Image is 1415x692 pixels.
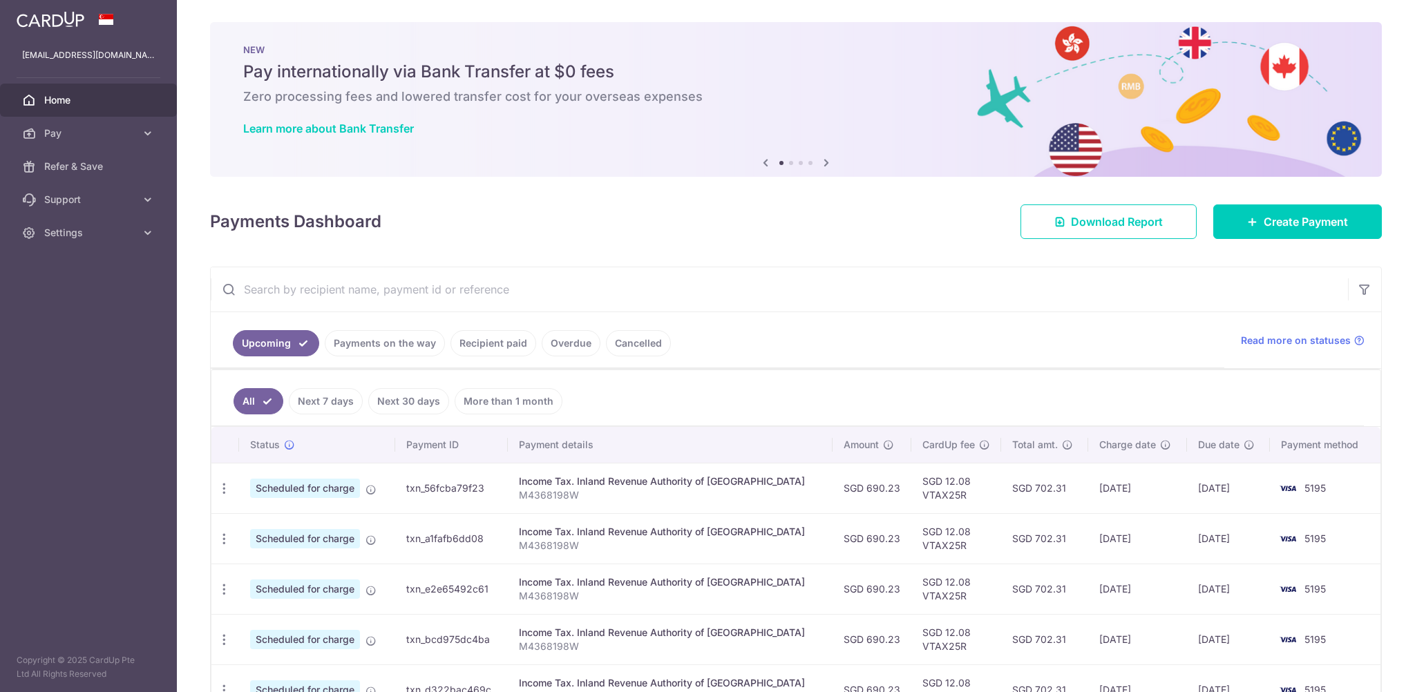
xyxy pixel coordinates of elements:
[833,513,911,564] td: SGD 690.23
[519,575,821,589] div: Income Tax. Inland Revenue Authority of [GEOGRAPHIC_DATA]
[243,88,1349,105] h6: Zero processing fees and lowered transfer cost for your overseas expenses
[519,525,821,539] div: Income Tax. Inland Revenue Authority of [GEOGRAPHIC_DATA]
[1274,530,1302,547] img: Bank Card
[1187,463,1270,513] td: [DATE]
[1020,204,1197,239] a: Download Report
[1001,564,1088,614] td: SGD 702.31
[243,61,1349,83] h5: Pay internationally via Bank Transfer at $0 fees
[250,529,360,548] span: Scheduled for charge
[519,676,821,690] div: Income Tax. Inland Revenue Authority of [GEOGRAPHIC_DATA]
[395,427,508,463] th: Payment ID
[243,44,1349,55] p: NEW
[1187,513,1270,564] td: [DATE]
[1274,581,1302,597] img: Bank Card
[911,463,1001,513] td: SGD 12.08 VTAX25R
[833,463,911,513] td: SGD 690.23
[1274,631,1302,648] img: Bank Card
[234,388,283,414] a: All
[1088,564,1187,614] td: [DATE]
[519,640,821,653] p: M4368198W
[833,614,911,664] td: SGD 690.23
[519,626,821,640] div: Income Tax. Inland Revenue Authority of [GEOGRAPHIC_DATA]
[1304,532,1326,544] span: 5195
[519,488,821,502] p: M4368198W
[22,48,155,62] p: [EMAIL_ADDRESS][DOMAIN_NAME]
[233,330,319,356] a: Upcoming
[508,427,832,463] th: Payment details
[606,330,671,356] a: Cancelled
[1088,614,1187,664] td: [DATE]
[44,193,135,206] span: Support
[1001,614,1088,664] td: SGD 702.31
[1274,480,1302,497] img: Bank Card
[250,630,360,649] span: Scheduled for charge
[210,209,381,234] h4: Payments Dashboard
[1264,213,1348,230] span: Create Payment
[833,564,911,614] td: SGD 690.23
[1241,334,1351,347] span: Read more on statuses
[1001,513,1088,564] td: SGD 702.31
[1088,463,1187,513] td: [DATE]
[542,330,600,356] a: Overdue
[1012,438,1058,452] span: Total amt.
[1198,438,1240,452] span: Due date
[844,438,879,452] span: Amount
[395,564,508,614] td: txn_e2e65492c61
[395,463,508,513] td: txn_56fcba79f23
[450,330,536,356] a: Recipient paid
[1213,204,1382,239] a: Create Payment
[922,438,975,452] span: CardUp fee
[911,513,1001,564] td: SGD 12.08 VTAX25R
[1071,213,1163,230] span: Download Report
[911,614,1001,664] td: SGD 12.08 VTAX25R
[368,388,449,414] a: Next 30 days
[1001,463,1088,513] td: SGD 702.31
[1241,334,1365,347] a: Read more on statuses
[1187,564,1270,614] td: [DATE]
[1304,583,1326,595] span: 5195
[250,438,280,452] span: Status
[519,589,821,603] p: M4368198W
[325,330,445,356] a: Payments on the way
[243,122,414,135] a: Learn more about Bank Transfer
[289,388,363,414] a: Next 7 days
[911,564,1001,614] td: SGD 12.08 VTAX25R
[1099,438,1156,452] span: Charge date
[44,126,135,140] span: Pay
[1270,427,1380,463] th: Payment method
[250,579,360,599] span: Scheduled for charge
[455,388,562,414] a: More than 1 month
[17,11,84,28] img: CardUp
[44,93,135,107] span: Home
[395,513,508,564] td: txn_a1fafb6dd08
[519,474,821,488] div: Income Tax. Inland Revenue Authority of [GEOGRAPHIC_DATA]
[1304,482,1326,494] span: 5195
[395,614,508,664] td: txn_bcd975dc4ba
[1304,633,1326,645] span: 5195
[1187,614,1270,664] td: [DATE]
[211,267,1348,311] input: Search by recipient name, payment id or reference
[519,539,821,552] p: M4368198W
[1088,513,1187,564] td: [DATE]
[44,226,135,240] span: Settings
[44,160,135,173] span: Refer & Save
[250,479,360,498] span: Scheduled for charge
[210,22,1382,177] img: Bank transfer banner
